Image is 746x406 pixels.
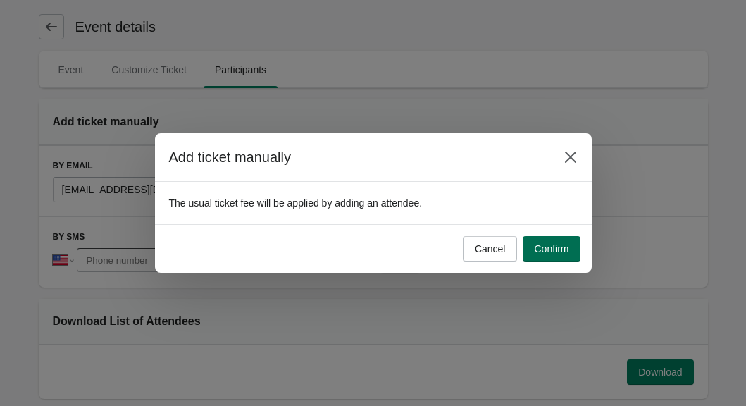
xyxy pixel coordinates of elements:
span: Confirm [534,243,568,254]
button: Confirm [523,236,580,262]
span: Cancel [475,243,506,254]
h2: Add ticket manually [169,147,544,167]
button: Cancel [463,236,518,262]
button: Close [558,144,583,170]
p: The usual ticket fee will be applied by adding an attendee. [169,196,578,210]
